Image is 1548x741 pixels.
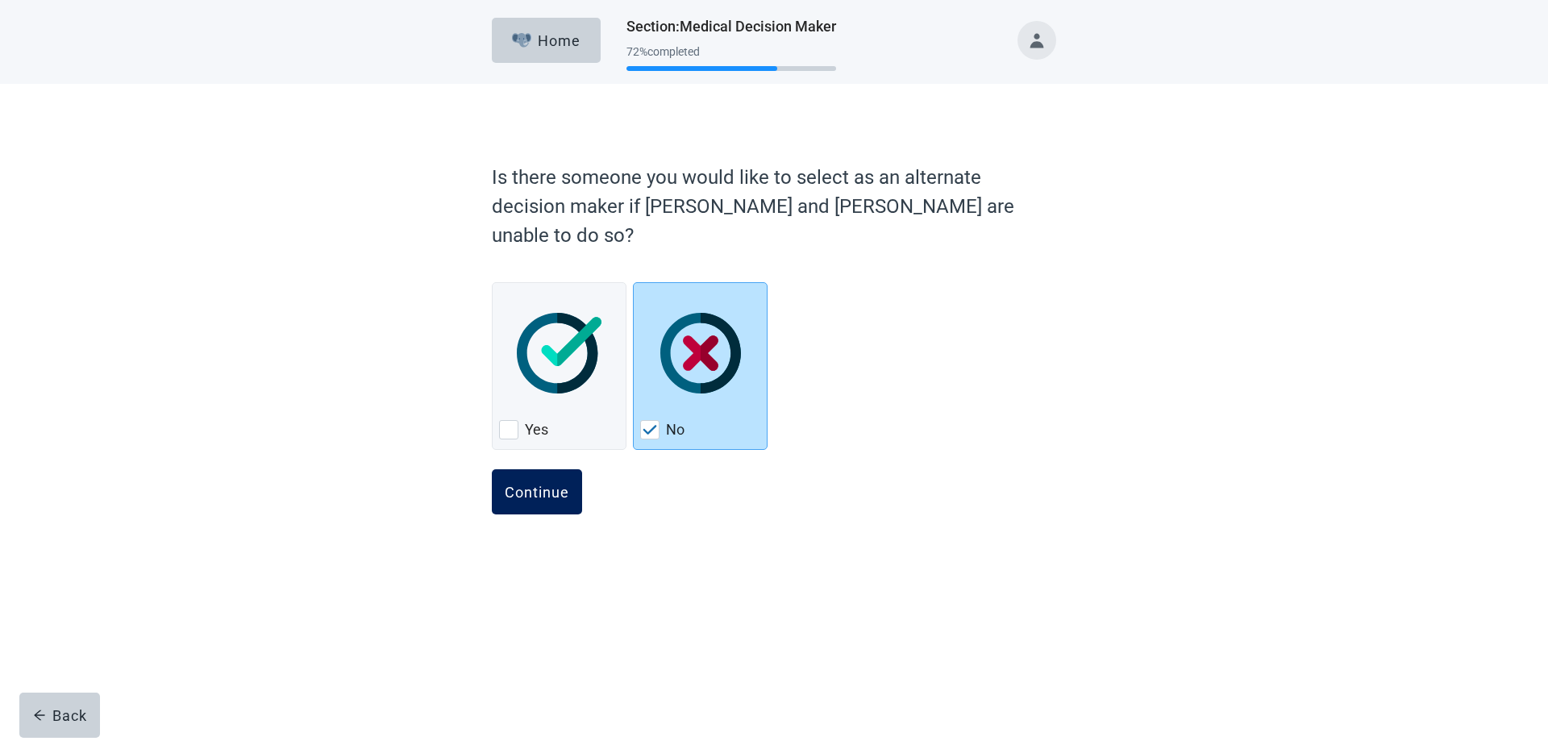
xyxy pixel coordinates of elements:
div: Progress section [626,39,836,78]
img: Elephant [512,33,532,48]
button: Toggle account menu [1017,21,1056,60]
button: ElephantHome [492,18,601,63]
h1: Section : Medical Decision Maker [626,15,836,38]
div: Back [33,707,87,723]
div: Home [512,32,581,48]
div: 72 % completed [626,45,836,58]
label: Is there someone you would like to select as an alternate decision maker if [PERSON_NAME] and [PE... [492,163,1048,250]
button: Continue [492,469,582,514]
div: Yes, checkbox, not checked [492,282,626,450]
label: Yes [525,420,548,439]
div: No, checkbox, checked [633,282,768,450]
div: Continue [505,484,569,500]
button: arrow-leftBack [19,693,100,738]
span: arrow-left [33,709,46,722]
label: No [666,420,685,439]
